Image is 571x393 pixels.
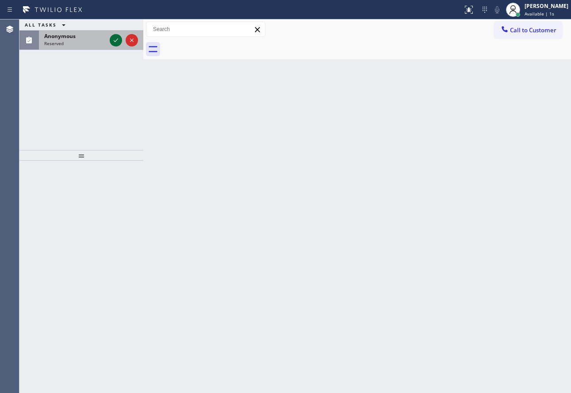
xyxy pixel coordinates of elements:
span: Reserved [44,40,64,46]
div: [PERSON_NAME] [525,2,568,10]
span: ALL TASKS [25,22,57,28]
span: Anonymous [44,32,76,40]
button: Accept [110,34,122,46]
button: Reject [126,34,138,46]
input: Search [146,22,265,36]
span: Call to Customer [510,26,556,34]
span: Available | 1s [525,11,554,17]
button: ALL TASKS [19,19,74,30]
button: Mute [491,4,503,16]
button: Call to Customer [494,22,562,39]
